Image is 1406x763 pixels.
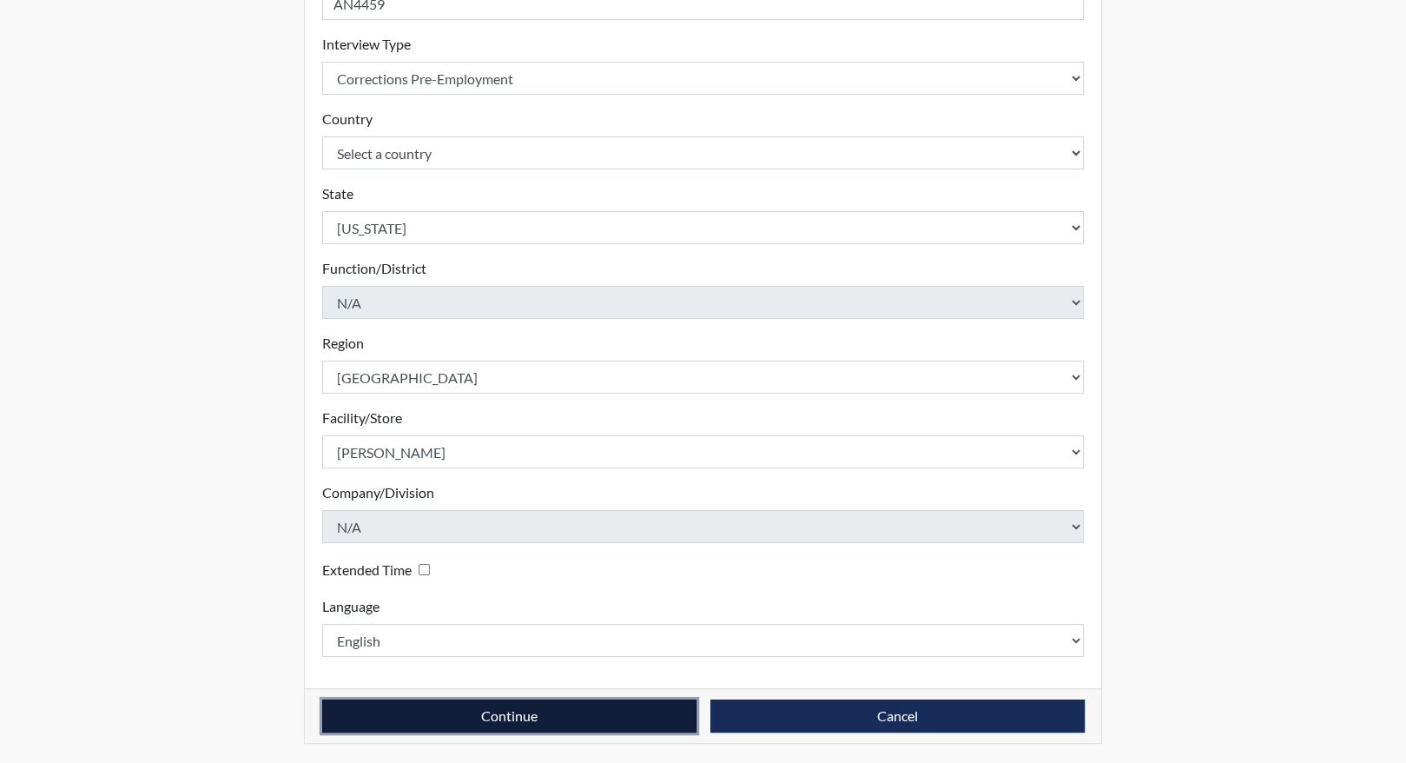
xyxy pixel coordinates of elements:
label: Language [322,596,380,617]
button: Continue [322,700,696,733]
button: Cancel [710,700,1085,733]
label: Extended Time [322,560,412,581]
label: Company/Division [322,482,434,503]
label: State [322,183,353,204]
label: Region [322,333,364,354]
div: Checking this box will provide the interviewee with an accomodation of extra time to answer each ... [322,557,437,582]
label: Function/District [322,258,426,279]
label: Country [322,109,373,129]
label: Facility/Store [322,408,402,428]
label: Interview Type [322,34,411,55]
